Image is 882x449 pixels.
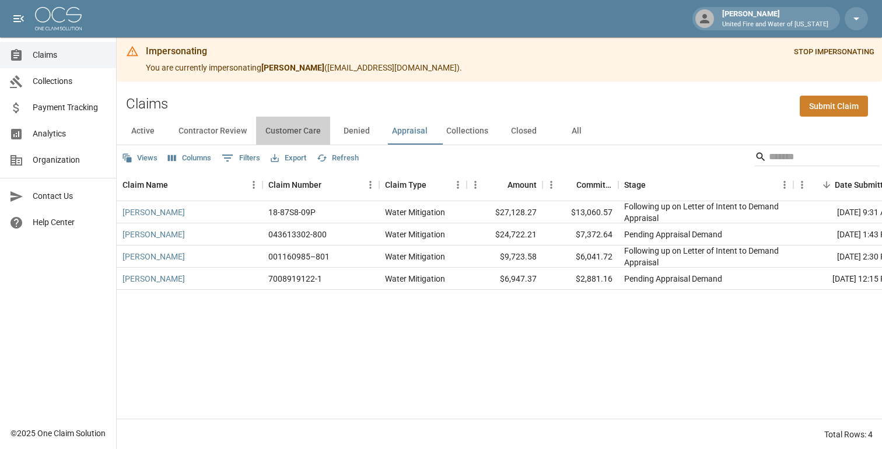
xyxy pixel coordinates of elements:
[508,169,537,201] div: Amount
[467,176,484,194] button: Menu
[624,273,722,285] div: Pending Appraisal Demand
[165,149,214,167] button: Select columns
[33,101,107,114] span: Payment Tracking
[119,149,160,167] button: Views
[33,216,107,229] span: Help Center
[800,96,868,117] a: Submit Claim
[256,117,330,145] button: Customer Care
[314,149,362,167] button: Refresh
[385,251,445,262] div: Water Mitigation
[245,176,262,194] button: Menu
[824,429,873,440] div: Total Rows: 4
[123,206,185,218] a: [PERSON_NAME]
[624,245,787,268] div: Following up on Letter of Intent to Demand Appraisal
[385,229,445,240] div: Water Mitigation
[33,154,107,166] span: Organization
[33,75,107,87] span: Collections
[624,201,787,224] div: Following up on Letter of Intent to Demand Appraisal
[560,177,576,193] button: Sort
[791,43,877,61] button: STOP IMPERSONATING
[169,117,256,145] button: Contractor Review
[321,177,338,193] button: Sort
[624,169,646,201] div: Stage
[491,177,508,193] button: Sort
[624,229,722,240] div: Pending Appraisal Demand
[33,49,107,61] span: Claims
[467,169,542,201] div: Amount
[123,169,168,201] div: Claim Name
[261,63,324,72] strong: [PERSON_NAME]
[776,176,793,194] button: Menu
[467,201,542,223] div: $27,128.27
[33,128,107,140] span: Analytics
[437,117,498,145] button: Collections
[542,169,618,201] div: Committed Amount
[818,177,835,193] button: Sort
[117,117,169,145] button: Active
[219,149,263,167] button: Show filters
[385,206,445,218] div: Water Mitigation
[123,273,185,285] a: [PERSON_NAME]
[717,8,833,29] div: [PERSON_NAME]
[550,117,603,145] button: All
[123,229,185,240] a: [PERSON_NAME]
[449,176,467,194] button: Menu
[793,176,811,194] button: Menu
[268,149,309,167] button: Export
[383,117,437,145] button: Appraisal
[385,273,445,285] div: Water Mitigation
[542,223,618,245] div: $7,372.64
[385,169,426,201] div: Claim Type
[467,223,542,245] div: $24,722.21
[498,117,550,145] button: Closed
[10,427,106,439] div: © 2025 One Claim Solution
[146,44,462,58] div: Impersonating
[117,169,262,201] div: Claim Name
[467,268,542,290] div: $6,947.37
[33,190,107,202] span: Contact Us
[268,229,327,240] div: 043613302-800
[262,169,379,201] div: Claim Number
[542,245,618,268] div: $6,041.72
[117,117,882,145] div: dynamic tabs
[722,20,828,30] p: United Fire and Water of [US_STATE]
[646,177,662,193] button: Sort
[123,251,185,262] a: [PERSON_NAME]
[268,169,321,201] div: Claim Number
[362,176,379,194] button: Menu
[268,251,330,262] div: 001160985–801
[618,169,793,201] div: Stage
[168,177,184,193] button: Sort
[268,273,322,285] div: 7008919122-1
[576,169,612,201] div: Committed Amount
[379,169,467,201] div: Claim Type
[542,268,618,290] div: $2,881.16
[467,245,542,268] div: $9,723.58
[426,177,443,193] button: Sort
[146,41,462,78] div: You are currently impersonating ( [EMAIL_ADDRESS][DOMAIN_NAME] ).
[755,148,880,169] div: Search
[35,7,82,30] img: ocs-logo-white-transparent.png
[126,96,168,113] h2: Claims
[542,201,618,223] div: $13,060.57
[268,206,316,218] div: 18-87S8-09P
[330,117,383,145] button: Denied
[7,7,30,30] button: open drawer
[542,176,560,194] button: Menu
